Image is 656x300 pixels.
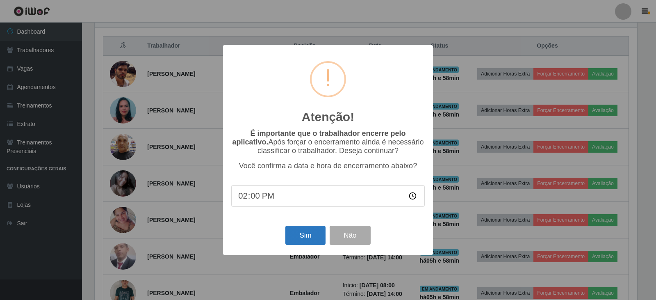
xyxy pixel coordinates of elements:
[330,226,370,245] button: Não
[285,226,325,245] button: Sim
[232,129,405,146] b: É importante que o trabalhador encerre pelo aplicativo.
[231,162,425,170] p: Você confirma a data e hora de encerramento abaixo?
[302,110,354,124] h2: Atenção!
[231,129,425,155] p: Após forçar o encerramento ainda é necessário classificar o trabalhador. Deseja continuar?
